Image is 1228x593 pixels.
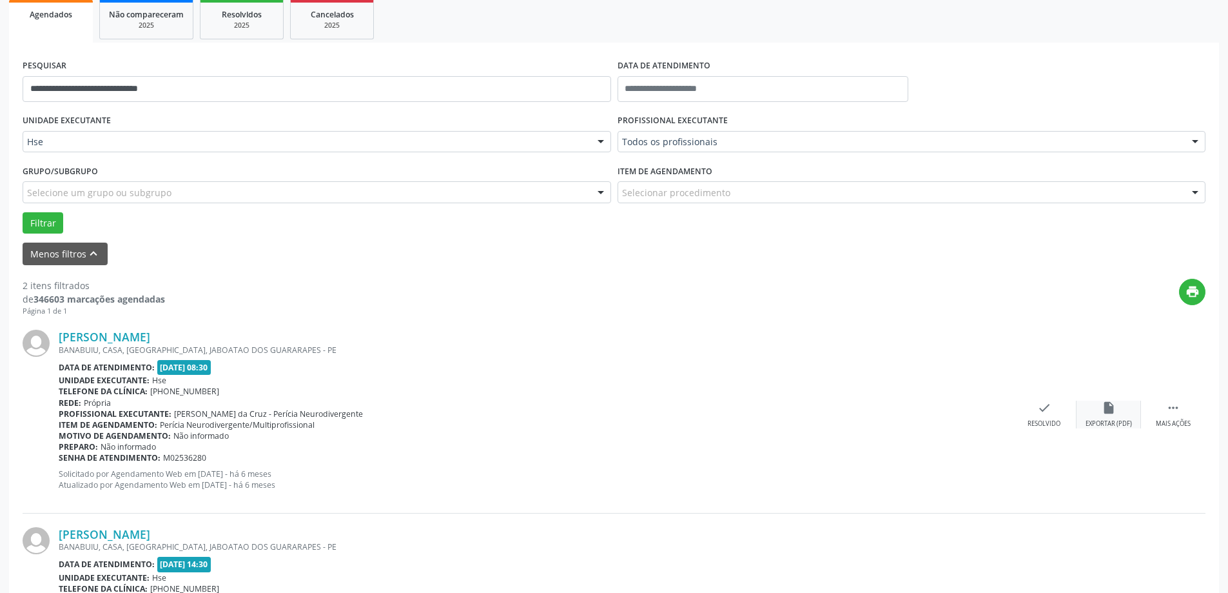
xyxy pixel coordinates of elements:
[1037,401,1051,415] i: check
[59,362,155,373] b: Data de atendimento:
[101,441,156,452] span: Não informado
[27,136,585,148] span: Hse
[59,441,98,452] b: Preparo:
[59,541,1012,552] div: BANABUIU, CASA, [GEOGRAPHIC_DATA], JABOATAO DOS GUARARAPES - PE
[30,9,72,20] span: Agendados
[23,161,98,181] label: Grupo/Subgrupo
[1166,401,1180,415] i: 
[84,397,111,408] span: Própria
[173,430,229,441] span: Não informado
[59,452,161,463] b: Senha de atendimento:
[59,430,171,441] b: Motivo de agendamento:
[59,408,171,419] b: Profissional executante:
[300,21,364,30] div: 2025
[59,386,148,397] b: Telefone da clínica:
[152,572,166,583] span: Hse
[23,56,66,76] label: PESQUISAR
[23,279,165,292] div: 2 itens filtrados
[23,330,50,357] img: img
[618,111,728,131] label: PROFISSIONAL EXECUTANTE
[23,306,165,317] div: Página 1 de 1
[311,9,354,20] span: Cancelados
[23,527,50,554] img: img
[622,136,1180,148] span: Todos os profissionais
[23,111,111,131] label: UNIDADE EXECUTANTE
[618,56,710,76] label: DATA DE ATENDIMENTO
[160,419,315,430] span: Perícia Neurodivergente/Multiprofissional
[618,161,712,181] label: Item de agendamento
[86,246,101,261] i: keyboard_arrow_up
[59,468,1012,490] p: Solicitado por Agendamento Web em [DATE] - há 6 meses Atualizado por Agendamento Web em [DATE] - ...
[34,293,165,305] strong: 346603 marcações agendadas
[1086,419,1132,428] div: Exportar (PDF)
[59,375,150,386] b: Unidade executante:
[59,345,1012,356] div: BANABUIU, CASA, [GEOGRAPHIC_DATA], JABOATAO DOS GUARARAPES - PE
[152,375,166,386] span: Hse
[23,212,63,234] button: Filtrar
[1185,285,1200,299] i: print
[150,386,219,397] span: [PHONE_NUMBER]
[1156,419,1191,428] div: Mais ações
[23,292,165,306] div: de
[59,397,81,408] b: Rede:
[59,419,157,430] b: Item de agendamento:
[1028,419,1060,428] div: Resolvido
[59,330,150,344] a: [PERSON_NAME]
[1102,401,1116,415] i: insert_drive_file
[163,452,206,463] span: M02536280
[1179,279,1205,305] button: print
[174,408,363,419] span: [PERSON_NAME] da Cruz - Perícia Neurodivergente
[27,186,171,199] span: Selecione um grupo ou subgrupo
[23,243,108,265] button: Menos filtroskeyboard_arrow_up
[157,557,211,572] span: [DATE] 14:30
[210,21,274,30] div: 2025
[109,9,184,20] span: Não compareceram
[59,559,155,570] b: Data de atendimento:
[109,21,184,30] div: 2025
[222,9,262,20] span: Resolvidos
[59,572,150,583] b: Unidade executante:
[59,527,150,541] a: [PERSON_NAME]
[157,360,211,375] span: [DATE] 08:30
[622,186,730,199] span: Selecionar procedimento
